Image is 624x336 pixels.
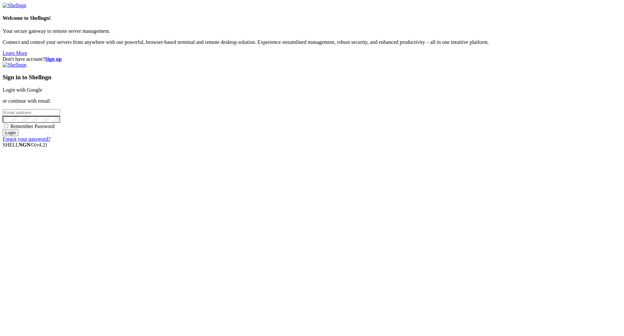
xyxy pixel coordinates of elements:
img: Shellngn [3,62,26,68]
div: Don't have account? [3,56,621,62]
input: Login [3,129,19,136]
span: SHELL © [3,142,47,148]
input: Remember Password [4,124,8,128]
a: Login with Google [3,87,42,93]
a: Learn More [3,50,27,56]
span: Remember Password [10,123,55,129]
p: Your secure gateway to remote server management. [3,28,621,34]
input: Email address [3,109,60,116]
b: NGN [19,142,31,148]
a: Sign up [45,56,62,62]
p: Connect and control your servers from anywhere with our powerful, browser-based terminal and remo... [3,39,621,45]
a: Forgot your password? [3,136,50,142]
h4: Welcome to Shellngn! [3,15,621,21]
span: 4.2.0 [34,142,47,148]
p: or continue with email: [3,98,621,104]
h3: Sign in to Shellngn [3,74,621,81]
img: Shellngn [3,3,26,8]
